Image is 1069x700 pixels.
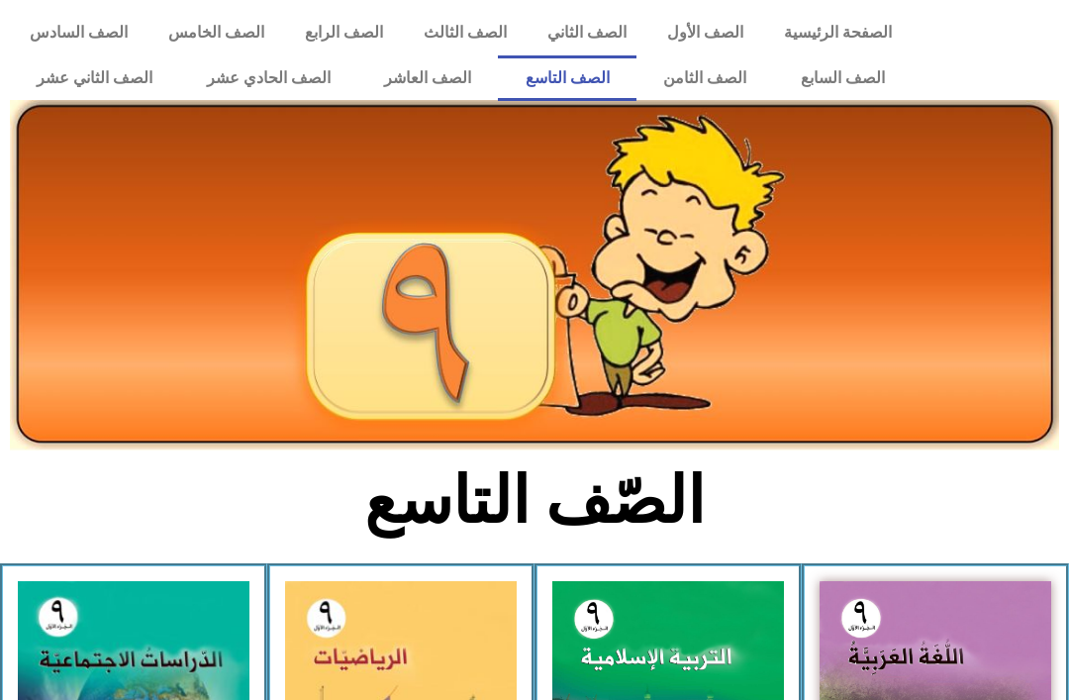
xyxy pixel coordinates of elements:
[498,55,636,101] a: الصف التاسع
[10,10,148,55] a: الصف السادس
[636,55,774,101] a: الصف الثامن
[527,10,646,55] a: الصف الثاني
[763,10,912,55] a: الصفحة الرئيسية
[148,10,285,55] a: الصف الخامس
[285,10,404,55] a: الصف الرابع
[646,10,763,55] a: الصف الأول
[357,55,499,101] a: الصف العاشر
[10,55,180,101] a: الصف الثاني عشر
[773,55,912,101] a: الصف السابع
[179,55,357,101] a: الصف الحادي عشر
[208,462,862,540] h2: الصّف التاسع
[404,10,528,55] a: الصف الثالث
